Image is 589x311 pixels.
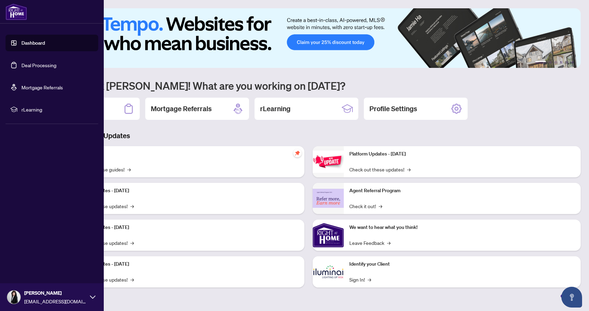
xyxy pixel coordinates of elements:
[21,62,56,68] a: Deal Processing
[130,239,134,247] span: →
[349,202,382,210] a: Check it out!→
[369,104,417,114] h2: Profile Settings
[313,220,344,251] img: We want to hear what you think!
[24,289,86,297] span: [PERSON_NAME]
[73,260,299,268] p: Platform Updates - [DATE]
[535,61,546,64] button: 1
[21,106,93,113] span: rLearning
[36,131,581,141] h3: Brokerage & Industry Updates
[349,224,576,231] p: We want to hear what you think!
[349,187,576,195] p: Agent Referral Program
[36,79,581,92] h1: Welcome back [PERSON_NAME]! What are you working on [DATE]?
[293,149,302,157] span: pushpin
[73,150,299,158] p: Self-Help
[21,40,45,46] a: Dashboard
[349,276,371,283] a: Sign In!→
[349,166,411,173] a: Check out these updates!→
[313,189,344,208] img: Agent Referral Program
[24,297,86,305] span: [EMAIL_ADDRESS][DOMAIN_NAME]
[565,61,568,64] button: 5
[549,61,552,64] button: 2
[368,276,371,283] span: →
[260,104,291,114] h2: rLearning
[151,104,212,114] h2: Mortgage Referrals
[554,61,557,64] button: 3
[349,260,576,268] p: Identify your Client
[571,61,574,64] button: 6
[36,8,581,68] img: Slide 0
[379,202,382,210] span: →
[313,151,344,172] img: Platform Updates - June 23, 2025
[561,287,582,308] button: Open asap
[313,256,344,287] img: Identify your Client
[73,224,299,231] p: Platform Updates - [DATE]
[407,166,411,173] span: →
[6,3,27,20] img: logo
[73,187,299,195] p: Platform Updates - [DATE]
[130,202,134,210] span: →
[130,276,134,283] span: →
[21,84,63,90] a: Mortgage Referrals
[560,61,563,64] button: 4
[349,150,576,158] p: Platform Updates - [DATE]
[387,239,390,247] span: →
[127,166,131,173] span: →
[349,239,390,247] a: Leave Feedback→
[7,291,20,304] img: Profile Icon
